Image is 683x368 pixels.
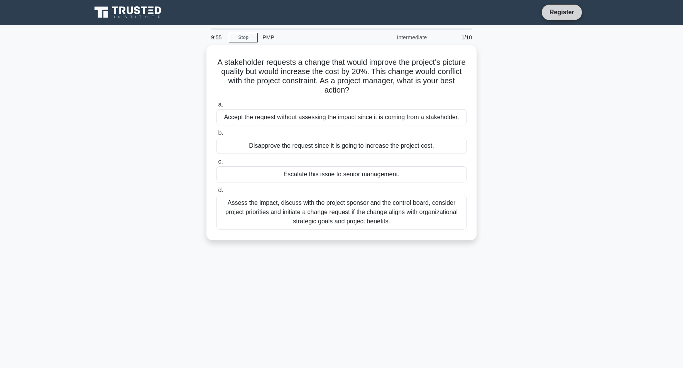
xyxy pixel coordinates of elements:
div: PMP [258,30,364,45]
span: a. [218,101,223,108]
div: Disapprove the request since it is going to increase the project cost. [216,138,467,154]
div: Assess the impact, discuss with the project sponsor and the control board, consider project prior... [216,195,467,230]
a: Register [545,7,579,17]
div: 9:55 [206,30,229,45]
div: Intermediate [364,30,431,45]
div: 1/10 [431,30,477,45]
a: Stop [229,33,258,42]
div: Accept the request without assessing the impact since it is coming from a stakeholder. [216,109,467,125]
div: Escalate this issue to senior management. [216,166,467,182]
span: d. [218,187,223,193]
span: b. [218,130,223,136]
h5: A stakeholder requests a change that would improve the project's picture quality but would increa... [216,57,467,95]
span: c. [218,158,223,165]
